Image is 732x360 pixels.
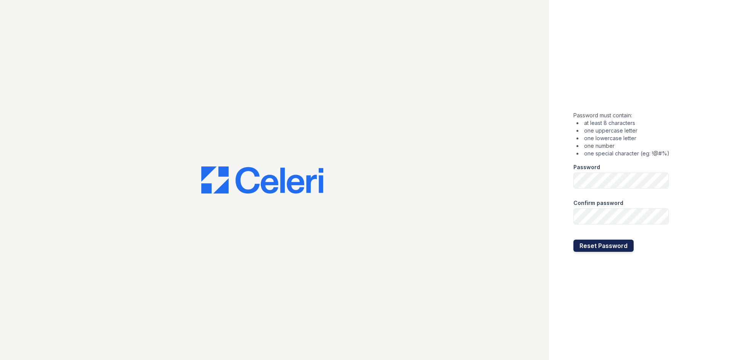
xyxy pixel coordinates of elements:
[573,112,669,157] div: Password must contain:
[576,134,669,142] li: one lowercase letter
[576,142,669,150] li: one number
[576,150,669,157] li: one special character (eg: !@#%)
[201,166,323,194] img: CE_Logo_Blue-a8612792a0a2168367f1c8372b55b34899dd931a85d93a1a3d3e32e68fde9ad4.png
[573,199,623,207] label: Confirm password
[576,119,669,127] li: at least 8 characters
[576,127,669,134] li: one uppercase letter
[573,240,634,252] button: Reset Password
[573,163,600,171] label: Password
